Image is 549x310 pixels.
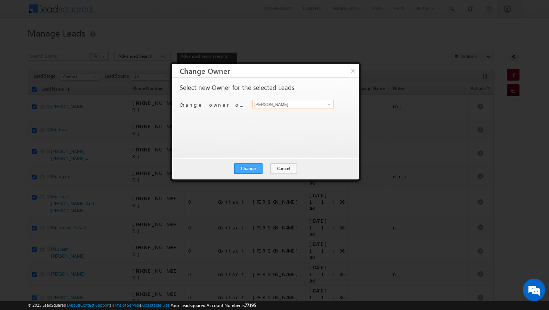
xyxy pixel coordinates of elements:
[252,100,334,109] input: Type to Search
[171,303,256,308] span: Your Leadsquared Account Number is
[180,64,359,77] h3: Change Owner
[245,303,256,308] span: 77195
[180,101,247,108] p: Change owner of 50 leads to
[68,303,79,307] a: About
[10,69,136,223] textarea: Type your message and hit 'Enter'
[270,163,297,174] button: Cancel
[13,39,31,49] img: d_60004797649_company_0_60004797649
[39,39,125,49] div: Chat with us now
[141,303,170,307] a: Acceptable Use
[28,302,256,309] span: © 2025 LeadSquared | | | | |
[102,230,136,240] em: Start Chat
[347,64,359,77] button: ×
[122,4,140,22] div: Minimize live chat window
[80,303,110,307] a: Contact Support
[180,84,294,91] p: Select new Owner for the selected Leads
[234,163,263,174] button: Change
[111,303,140,307] a: Terms of Service
[323,101,333,108] a: Show All Items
